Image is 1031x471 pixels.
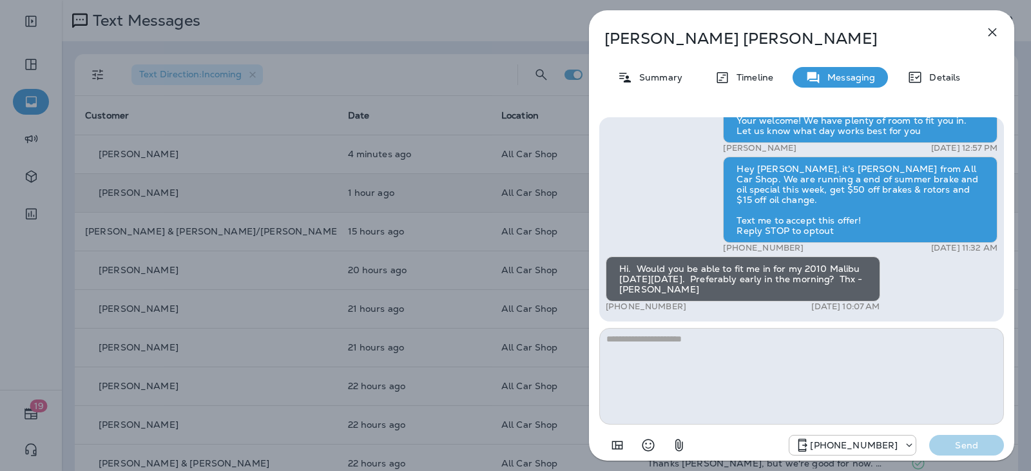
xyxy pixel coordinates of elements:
[931,143,997,153] p: [DATE] 12:57 PM
[723,157,997,243] div: Hey [PERSON_NAME], it's [PERSON_NAME] from All Car Shop. We are running a end of summer brake and...
[635,432,661,458] button: Select an emoji
[789,437,916,453] div: +1 (689) 265-4479
[810,440,898,450] p: [PHONE_NUMBER]
[604,432,630,458] button: Add in a premade template
[606,302,686,312] p: [PHONE_NUMBER]
[821,72,875,82] p: Messaging
[723,243,804,253] p: [PHONE_NUMBER]
[730,72,773,82] p: Timeline
[923,72,960,82] p: Details
[604,30,956,48] p: [PERSON_NAME] [PERSON_NAME]
[723,108,997,143] div: Your welcome! We have plenty of room to fit you in. Let us know what day works best for you
[931,243,997,253] p: [DATE] 11:32 AM
[811,302,880,312] p: [DATE] 10:07 AM
[633,72,682,82] p: Summary
[606,256,880,302] div: Hi. Would you be able to fit me in for my 2010 Malibu [DATE][DATE]. Preferably early in the morni...
[723,143,796,153] p: [PERSON_NAME]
